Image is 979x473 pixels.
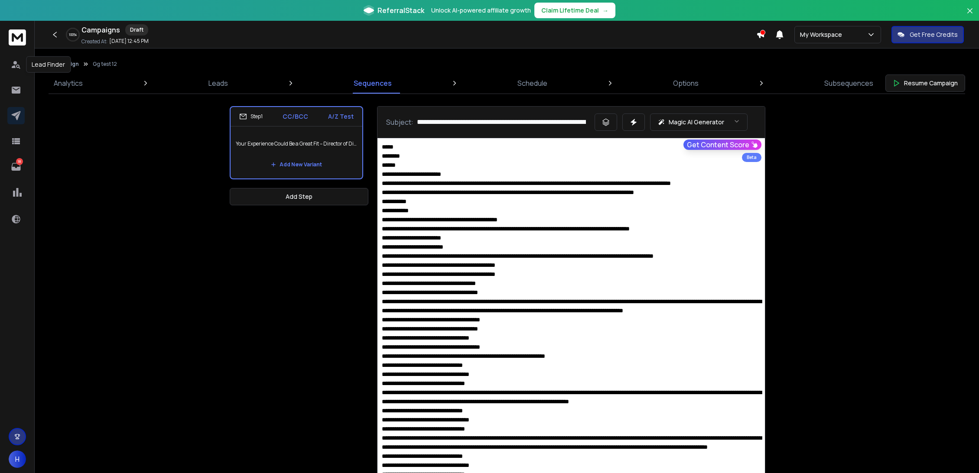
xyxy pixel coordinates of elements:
p: Schedule [517,78,547,88]
button: Add New Variant [264,156,329,173]
p: Magic AI Generator [669,118,724,126]
p: [DATE] 12:45 PM [109,38,149,45]
h1: Campaigns [81,25,120,35]
div: Draft [125,24,148,36]
button: H [9,450,26,468]
p: CC/BCC [283,112,308,121]
p: Your Experience Could Be a Great Fit – Director of Digital Marketing at Google [236,132,357,156]
button: Claim Lifetime Deal→ [534,3,615,18]
p: Sequences [354,78,392,88]
button: Get Free Credits [891,26,964,43]
p: Subject: [386,117,413,127]
a: 18 [7,158,25,175]
button: Add Step [230,188,368,205]
li: Step1CC/BCCA/Z TestYour Experience Could Be a Great Fit – Director of Digital Marketing at Google... [230,106,363,179]
p: Created At: [81,38,107,45]
p: Subsequences [824,78,873,88]
p: A/Z Test [328,112,354,121]
a: Sequences [348,73,397,94]
span: ReferralStack [377,5,424,16]
p: Analytics [54,78,83,88]
p: Leads [208,78,228,88]
div: Beta [742,153,761,162]
a: Analytics [49,73,88,94]
a: Subsequences [819,73,878,94]
span: → [602,6,608,15]
div: Step 1 [239,113,263,120]
button: Magic AI Generator [650,113,748,131]
p: Gg test 12 [93,61,117,68]
button: Resume Campaign [885,75,965,92]
div: Lead Finder [26,56,71,73]
a: Options [668,73,704,94]
a: Schedule [512,73,553,94]
p: Get Free Credits [910,30,958,39]
p: Unlock AI-powered affiliate growth [431,6,531,15]
p: 100 % [69,32,77,37]
button: Close banner [964,5,976,26]
button: Get Content Score [683,139,761,150]
p: My Workspace [800,30,846,39]
p: 18 [16,158,23,165]
a: Leads [203,73,233,94]
p: Options [673,78,699,88]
